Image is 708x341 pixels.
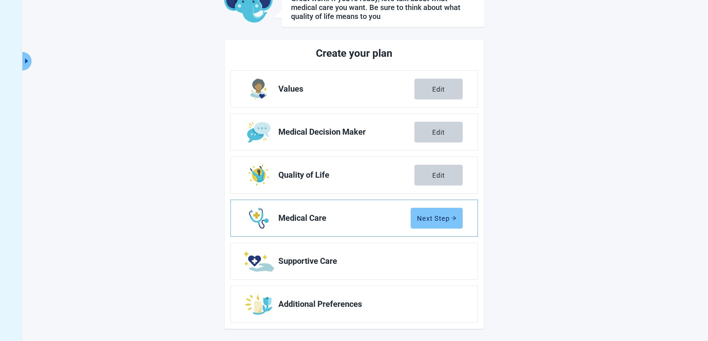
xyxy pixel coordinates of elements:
div: Edit [432,128,445,136]
a: Edit Quality of Life section [231,157,478,193]
a: Edit Additional Preferences section [231,286,478,322]
div: Edit [432,171,445,179]
span: Additional Preferences [278,300,457,309]
button: Edit [414,165,463,186]
button: Next Steparrow-right [411,208,463,229]
span: arrow-right [451,216,456,221]
span: Supportive Care [278,257,457,266]
a: Edit Supportive Care section [231,243,478,279]
button: Edit [414,79,463,99]
button: Expand menu [22,52,32,71]
div: Next Step [417,214,456,222]
span: caret-right [23,58,30,65]
span: Medical Care [278,214,411,223]
span: Quality of Life [278,171,414,180]
a: Edit Medical Care section [231,200,478,236]
div: Edit [432,85,445,93]
span: Values [278,85,414,94]
button: Edit [414,122,463,142]
span: Medical Decision Maker [278,128,414,137]
a: Edit Values section [231,71,478,107]
h2: Create your plan [258,45,450,62]
a: Edit Medical Decision Maker section [231,114,478,150]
